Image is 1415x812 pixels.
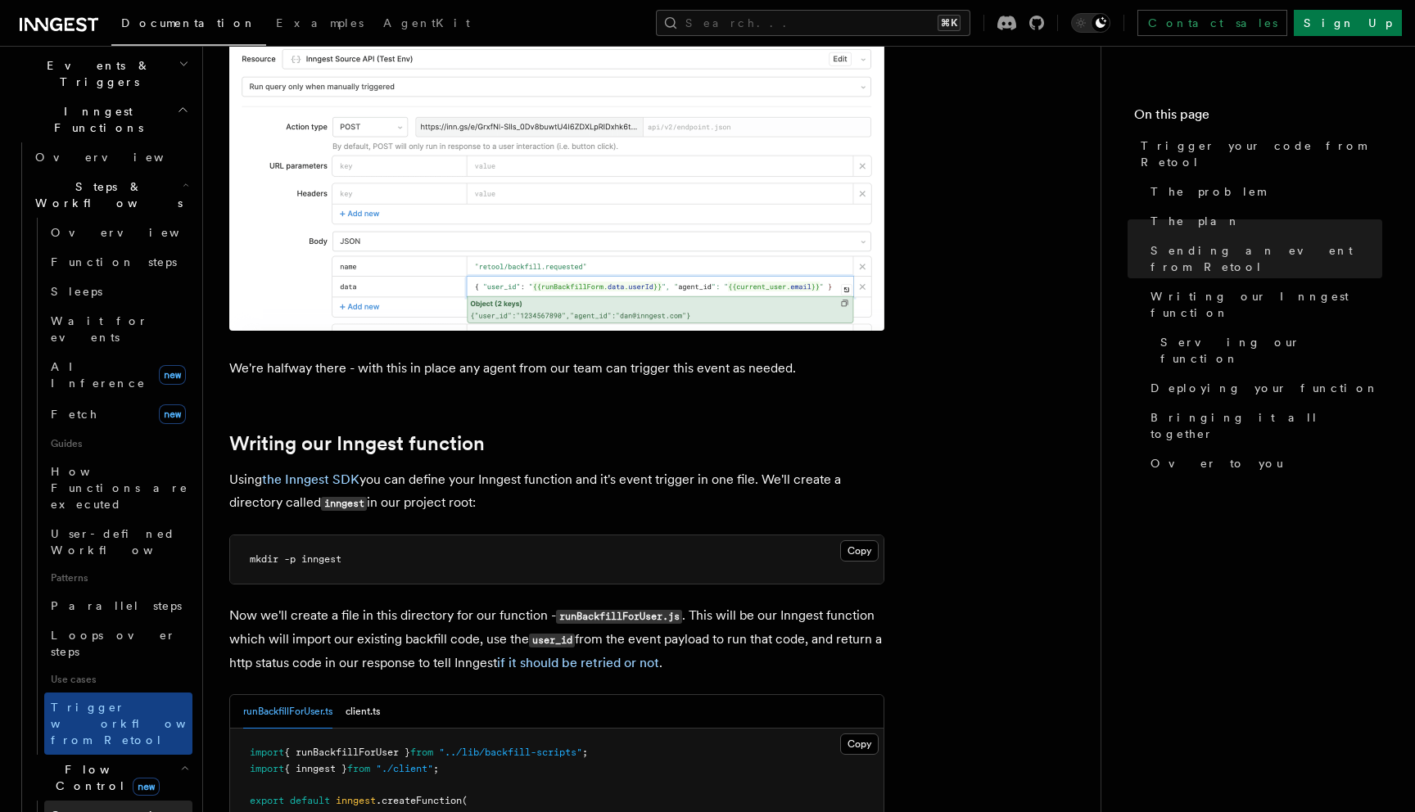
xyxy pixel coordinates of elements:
p: We're halfway there - with this in place any agent from our team can trigger this event as needed. [229,357,884,380]
span: Trigger workflows from Retool [51,701,231,747]
span: Fetch [51,408,98,421]
span: { inngest } [284,763,347,774]
a: User-defined Workflows [44,519,192,565]
span: ( [462,795,468,806]
a: Contact sales [1137,10,1287,36]
a: The plan [1144,206,1382,236]
a: the Inngest SDK [262,471,359,487]
a: Sign Up [1294,10,1402,36]
a: Overview [29,142,192,172]
span: Serving our function [1160,334,1382,367]
a: if it should be retried or not [497,655,659,670]
a: AgentKit [373,5,480,44]
span: Wait for events [51,314,148,344]
h4: On this page [1134,105,1382,131]
a: Deploying your function [1144,373,1382,403]
code: inngest [321,497,367,511]
code: runBackfillForUser.js [556,610,682,624]
a: Trigger workflows from Retool [44,692,192,755]
span: new [159,404,186,424]
span: AgentKit [383,16,470,29]
span: Parallel steps [51,599,182,612]
span: Function steps [51,255,177,268]
code: user_id [529,634,575,647]
div: Steps & Workflows [29,218,192,755]
a: Documentation [111,5,266,46]
span: ; [582,747,588,758]
button: runBackfillForUser.ts [243,695,332,729]
span: Bringing it all together [1151,409,1382,442]
span: Patterns [44,565,192,591]
span: Loops over steps [51,629,176,658]
span: Writing our Inngest function [1151,288,1382,321]
span: "../lib/backfill-scripts" [439,747,582,758]
a: How Functions are executed [44,457,192,519]
span: import [250,747,284,758]
span: Deploying your function [1151,380,1379,396]
button: Flow Controlnew [29,755,192,801]
button: client.ts [346,695,380,729]
span: default [290,795,330,806]
a: Writing our Inngest function [1144,282,1382,327]
span: from [347,763,370,774]
kbd: ⌘K [938,15,961,31]
span: Flow Control [29,761,180,794]
span: Guides [44,431,192,457]
span: ; [433,763,439,774]
a: Loops over steps [44,620,192,666]
span: Inngest Functions [13,103,177,136]
span: The plan [1151,213,1241,229]
code: mkdir -p inngest [250,553,341,565]
a: Parallel steps [44,591,192,620]
a: Serving our function [1154,327,1382,373]
span: Sleeps [51,285,102,298]
span: User-defined Workflows [51,527,198,557]
img: Retool form submit button event handler [229,8,884,331]
p: Using you can define your Inngest function and it's event trigger in one file. We'll create a dir... [229,468,884,515]
span: { runBackfillForUser } [284,747,410,758]
a: Trigger your code from Retool [1134,131,1382,177]
button: Copy [840,733,879,755]
button: Steps & Workflows [29,172,192,218]
span: export [250,795,284,806]
a: Wait for events [44,306,192,352]
span: Trigger your code from Retool [1141,138,1382,170]
button: Copy [840,540,879,562]
span: "./client" [376,763,433,774]
span: .createFunction [376,795,462,806]
span: How Functions are executed [51,465,188,511]
span: Events & Triggers [13,57,179,90]
a: Sending an event from Retool [1144,236,1382,282]
span: import [250,763,284,774]
button: Search...⌘K [656,10,970,36]
span: AI Inference [51,360,146,390]
span: Examples [276,16,364,29]
a: Fetchnew [44,398,192,431]
a: Writing our Inngest function [229,432,485,455]
span: inngest [336,795,376,806]
span: Overview [51,226,219,239]
button: Events & Triggers [13,51,192,97]
span: Documentation [121,16,256,29]
a: Sleeps [44,277,192,306]
span: Sending an event from Retool [1151,242,1382,275]
a: Function steps [44,247,192,277]
a: Over to you [1144,449,1382,478]
button: Inngest Functions [13,97,192,142]
a: Examples [266,5,373,44]
a: Bringing it all together [1144,403,1382,449]
span: new [159,365,186,385]
span: Overview [35,151,204,164]
a: Overview [44,218,192,247]
a: AI Inferencenew [44,352,192,398]
span: new [133,778,160,796]
a: The problem [1144,177,1382,206]
span: The problem [1151,183,1265,200]
span: from [410,747,433,758]
span: Use cases [44,666,192,692]
p: Now we'll create a file in this directory for our function - . This will be our Inngest function ... [229,604,884,674]
span: Over to you [1151,455,1283,471]
button: Toggle dark mode [1071,13,1110,33]
span: Steps & Workflows [29,178,183,211]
